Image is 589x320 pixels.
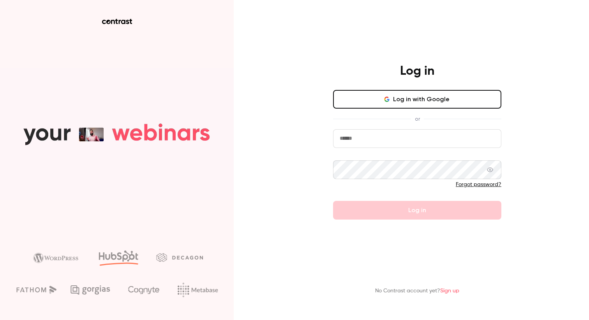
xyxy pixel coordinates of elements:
[156,253,203,262] img: decagon
[333,90,501,109] button: Log in with Google
[411,115,424,123] span: or
[400,63,434,79] h4: Log in
[375,287,459,295] p: No Contrast account yet?
[440,288,459,294] a: Sign up
[456,182,501,187] a: Forgot password?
